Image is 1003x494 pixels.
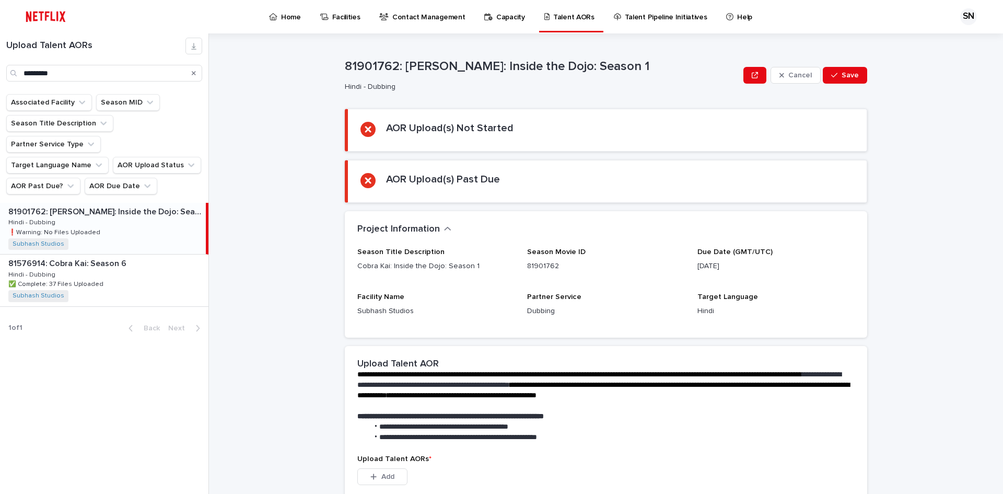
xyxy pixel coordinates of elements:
span: Partner Service [527,293,581,301]
span: Season Movie ID [527,248,586,256]
p: Subhash Studios [357,306,515,317]
p: ❗️Warning: No Files Uploaded [8,227,102,236]
p: Cobra Kai: Inside the Dojo: Season 1 [357,261,515,272]
p: 81901762: [PERSON_NAME]: Inside the Dojo: Season 1 [8,205,204,217]
p: 81901762 [527,261,684,272]
button: Cancel [771,67,821,84]
a: Subhash Studios [13,240,64,248]
span: Back [137,325,160,332]
span: Facility Name [357,293,404,301]
p: Hindi - Dubbing [8,269,57,279]
span: Add [381,473,394,480]
button: AOR Past Due? [6,178,80,194]
h1: Upload Talent AORs [6,40,185,52]
span: Upload Talent AORs [357,455,431,463]
div: SN [960,8,977,25]
p: Dubbing [527,306,684,317]
button: AOR Upload Status [113,157,201,174]
p: Hindi [697,306,855,317]
button: Season Title Description [6,115,113,132]
span: Save [842,72,859,79]
p: 81901762: [PERSON_NAME]: Inside the Dojo: Season 1 [345,59,739,74]
button: Next [164,324,208,333]
p: 81576914: Cobra Kai: Season 6 [8,257,129,269]
button: Partner Service Type [6,136,101,153]
span: Next [168,325,191,332]
h2: AOR Upload(s) Not Started [386,122,514,134]
p: Hindi - Dubbing [345,83,735,91]
img: ifQbXi3ZQGMSEF7WDB7W [21,6,71,27]
button: Project Information [357,224,451,235]
button: Associated Facility [6,94,92,111]
span: Target Language [697,293,758,301]
h2: Upload Talent AOR [357,359,439,370]
button: Back [120,324,164,333]
span: Cancel [788,72,812,79]
p: [DATE] [697,261,855,272]
span: Season Title Description [357,248,445,256]
button: Season MID [96,94,160,111]
button: Save [823,67,867,84]
button: AOR Due Date [85,178,157,194]
h2: AOR Upload(s) Past Due [386,173,500,186]
h2: Project Information [357,224,440,235]
button: Add [357,468,407,485]
span: Due Date (GMT/UTC) [697,248,773,256]
a: Subhash Studios [13,292,64,300]
input: Search [6,65,202,82]
p: Hindi - Dubbing [8,217,57,226]
button: Target Language Name [6,157,109,174]
p: ✅ Complete: 37 Files Uploaded [8,279,106,288]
